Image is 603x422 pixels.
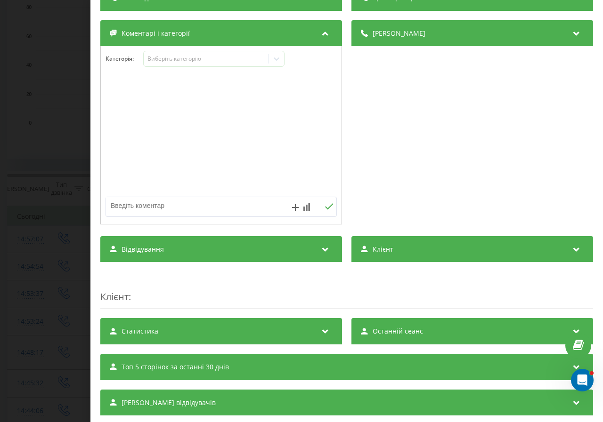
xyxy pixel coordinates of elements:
[122,362,229,372] span: Топ 5 сторінок за останні 30 днів
[122,398,216,407] span: [PERSON_NAME] відвідувачів
[373,29,425,38] span: [PERSON_NAME]
[147,55,265,63] div: Виберіть категорію
[122,245,164,254] span: Відвідування
[100,290,129,303] span: Клієнт
[122,326,158,336] span: Статистика
[373,245,393,254] span: Клієнт
[122,29,190,38] span: Коментарі і категорії
[571,369,594,391] iframe: Intercom live chat
[106,56,143,62] h4: Категорія :
[100,271,593,309] div: :
[373,326,423,336] span: Останній сеанс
